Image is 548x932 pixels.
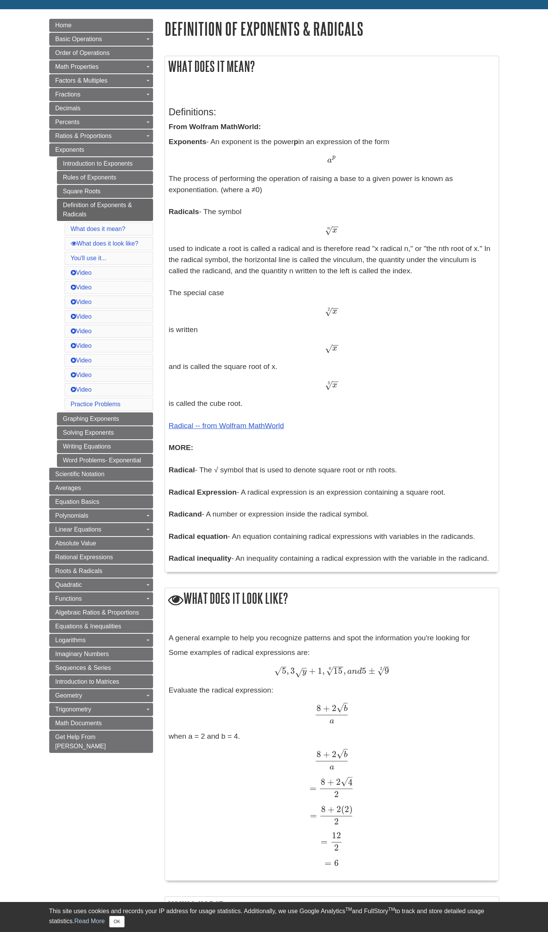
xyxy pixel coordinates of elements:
[345,804,349,814] span: 2
[307,666,316,676] span: +
[49,468,153,481] a: Scientific Notation
[165,19,499,38] h1: Definition of Exponents & Radicals
[330,717,334,725] span: a
[332,154,335,160] span: p
[325,858,331,868] span: =
[169,488,237,496] b: Radical Expression
[329,666,331,671] span: 6
[49,689,153,702] a: Geometry
[169,138,207,146] b: Exponents
[49,907,499,927] div: This site uses cookies and records your IP address for usage statistics. Additionally, we use Goo...
[55,554,113,560] span: Rational Expressions
[316,666,322,676] span: 1
[55,91,81,98] span: Fractions
[49,703,153,716] a: Trigonometry
[55,512,88,519] span: Polynomials
[49,565,153,578] a: Roots & Radicals
[71,401,121,407] a: Practice Problems
[169,422,284,430] a: Radical -- from Wolfram MathWorld
[362,666,366,676] span: 5
[49,551,153,564] a: Rational Expressions
[332,381,337,389] span: x
[55,581,82,588] span: Quadratic
[71,284,92,291] a: Video
[322,666,325,676] span: ,
[57,171,153,184] a: Rules of Exponents
[71,372,92,378] a: Video
[49,634,153,647] a: Logarithms
[49,47,153,60] a: Order of Operations
[346,667,352,676] span: a
[336,703,344,713] span: √
[169,106,495,118] h3: Definitions:
[341,777,348,787] span: √
[316,703,321,713] span: 8
[55,734,106,749] span: Get Help From [PERSON_NAME]
[334,816,339,827] span: 2
[49,675,153,688] a: Introduction to Matrices
[169,444,193,452] b: MORE:
[55,540,96,547] span: Absolute Value
[55,706,92,713] span: Trigonometry
[344,704,348,713] span: b
[326,804,335,814] span: +
[321,836,328,847] span: =
[282,666,286,676] span: 5
[165,56,499,76] h2: What does it mean?
[325,343,332,354] span: √
[294,138,298,146] b: p
[331,858,338,868] span: 6
[366,666,375,676] span: ±
[310,783,316,793] span: =
[169,208,199,216] b: Radicals
[55,678,119,685] span: Introduction to Matrices
[49,537,153,550] a: Absolute Value
[169,532,228,540] b: Radical equation
[357,667,362,676] span: d
[325,380,332,390] span: √
[334,842,339,853] span: 2
[325,225,332,236] span: √
[282,661,286,672] span: –
[49,482,153,495] a: Averages
[55,50,110,56] span: Order of Operations
[71,342,92,349] a: Video
[49,592,153,605] a: Functions
[380,666,382,671] span: 2
[330,703,336,713] span: 2
[57,412,153,425] a: Graphing Exponents
[169,123,261,131] strong: From Wolfram MathWorld:
[332,830,341,841] span: 12
[327,156,332,164] span: a
[55,146,85,153] span: Exponents
[348,772,353,782] span: –
[274,666,281,676] span: √
[55,637,86,643] span: Logarithms
[377,666,385,676] span: √
[55,609,139,616] span: Algebraic Ratios & Proportions
[330,763,334,771] span: a
[55,651,109,657] span: Imaginary Numbers
[49,19,153,753] div: Guide Page Menu
[325,777,334,787] span: +
[49,33,153,46] a: Basic Operations
[71,328,92,334] a: Video
[388,907,395,912] sup: TM
[55,36,102,42] span: Basic Operations
[49,60,153,73] a: Math Properties
[345,907,352,912] sup: TM
[74,918,105,924] a: Read More
[55,692,82,699] span: Geometry
[321,777,325,787] span: 8
[49,130,153,143] a: Ratios & Proportions
[71,255,107,261] a: You'll use it...
[57,199,153,221] a: Definition of Exponents & Radicals
[55,665,111,671] span: Sequences & Series
[55,526,102,533] span: Linear Equations
[71,240,138,247] a: What does it look like?
[321,804,326,814] span: 8
[49,620,153,633] a: Equations & Inequalities
[335,804,341,814] span: 2
[169,136,495,564] p: - An exponent is the power in an expression of the form The process of performing the operation o...
[57,157,153,170] a: Introduction to Exponents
